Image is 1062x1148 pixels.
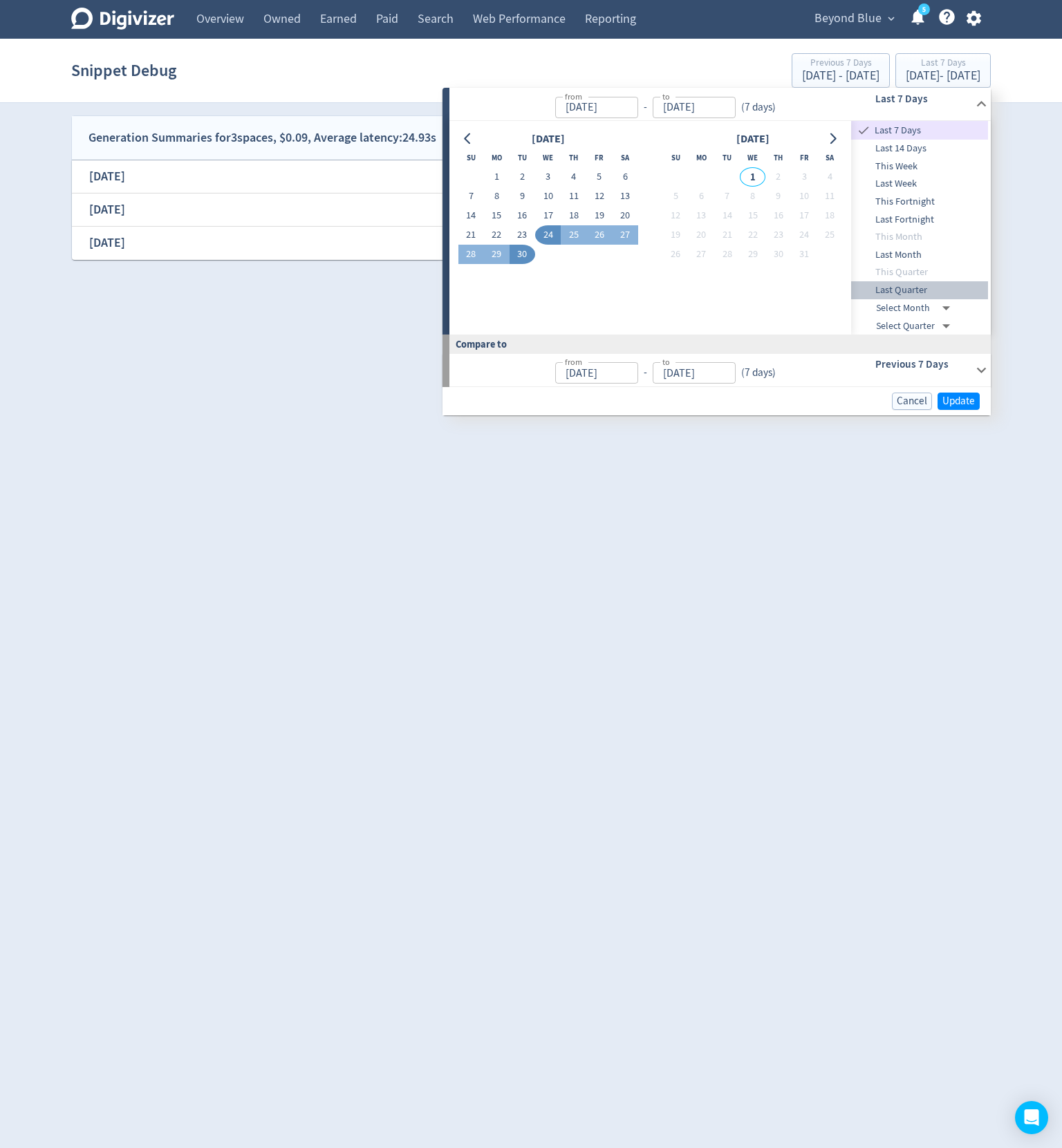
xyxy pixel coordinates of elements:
button: 25 [561,225,586,245]
button: 18 [817,206,843,225]
span: Last 7 Days [872,123,988,138]
button: 7 [714,187,740,206]
th: Thursday [561,148,586,167]
button: 19 [586,206,612,225]
th: Thursday [765,148,791,167]
button: 3 [535,167,561,187]
div: Last Month [851,246,988,264]
div: Compare to [442,335,991,353]
div: - [638,100,653,115]
button: 18 [561,206,586,225]
button: 1 [740,167,765,187]
th: Tuesday [510,148,535,167]
button: 10 [791,187,817,206]
button: 5 [586,167,612,187]
button: 19 [663,225,689,245]
h1: Snippet Debug [71,48,176,93]
button: 31 [791,245,817,264]
th: Wednesday [535,148,561,167]
button: 8 [484,187,510,206]
button: 11 [817,187,843,206]
label: from [565,91,582,102]
button: 12 [586,187,612,206]
button: 29 [484,245,510,264]
button: 10 [535,187,561,206]
button: 30 [510,245,535,264]
div: [DATE] [83,162,131,191]
button: 23 [765,225,791,245]
span: Last Quarter [851,283,988,298]
button: 11 [561,187,586,206]
button: 28 [714,245,740,264]
button: 4 [561,167,586,187]
label: from [565,356,582,368]
div: Last 14 Days [851,140,988,158]
h6: Last 7 Days [875,91,970,107]
button: 6 [689,187,714,206]
button: 15 [484,206,510,225]
button: 28 [458,245,484,264]
button: 15 [740,206,765,225]
div: [DATE] - [DATE] [802,70,879,82]
button: 6 [613,167,638,187]
button: 14 [714,206,740,225]
span: Last Week [851,176,988,191]
span: Cancel [897,396,927,406]
div: [DATE]Generations:1Spaces:1Cost: $0.0154 [72,194,990,227]
button: 22 [484,225,510,245]
button: Cancel [892,393,932,410]
nav: presets [851,121,988,335]
button: 4 [817,167,843,187]
th: Monday [689,148,714,167]
div: Last 7 Days [851,121,988,140]
div: Last Fortnight [851,211,988,229]
div: Last Quarter [851,281,988,299]
button: 5 [663,187,689,206]
label: to [662,356,670,368]
button: 9 [510,187,535,206]
div: from-to(7 days)Last 7 Days [449,121,991,335]
button: 27 [689,245,714,264]
button: 26 [663,245,689,264]
button: 20 [613,206,638,225]
button: 21 [458,225,484,245]
div: [DATE] [732,130,774,149]
button: 17 [535,206,561,225]
button: 23 [510,225,535,245]
button: 21 [714,225,740,245]
div: Open Intercom Messenger [1015,1101,1048,1134]
button: 8 [740,187,765,206]
div: [DATE]Generations:6Spaces:3Cost: $0.0591 [72,160,990,194]
button: 1 [484,167,510,187]
button: Go to next month [823,129,843,149]
th: Monday [484,148,510,167]
button: 14 [458,206,484,225]
button: 25 [817,225,843,245]
th: Saturday [613,148,638,167]
div: ( 7 days ) [736,100,781,115]
th: Tuesday [714,148,740,167]
button: Last 7 Days[DATE]- [DATE] [895,53,991,88]
span: Last 14 Days [851,141,988,156]
div: Previous 7 Days [802,58,879,70]
span: Beyond Blue [814,8,882,30]
button: Update [938,393,980,410]
button: Beyond Blue [810,8,898,30]
button: 16 [765,206,791,225]
div: [DATE] [83,228,131,258]
button: 2 [765,167,791,187]
div: Generation Summaries for 3 spaces, $ 0.09 , Average latency: 24.93s [88,128,436,148]
button: 24 [791,225,817,245]
div: This Fortnight [851,193,988,211]
div: [DATE] - [DATE] [906,70,980,82]
th: Sunday [458,148,484,167]
div: from-to(7 days)Previous 7 Days [449,354,991,387]
div: [DATE]Generations:1Spaces:1Average latency:24.93sCost: $0.0151 [72,227,990,260]
th: Sunday [663,148,689,167]
span: Update [942,396,975,406]
div: [DATE] [83,195,131,225]
button: 22 [740,225,765,245]
div: Last 7 Days [906,58,980,70]
h6: Previous 7 Days [875,356,970,373]
button: 27 [613,225,638,245]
